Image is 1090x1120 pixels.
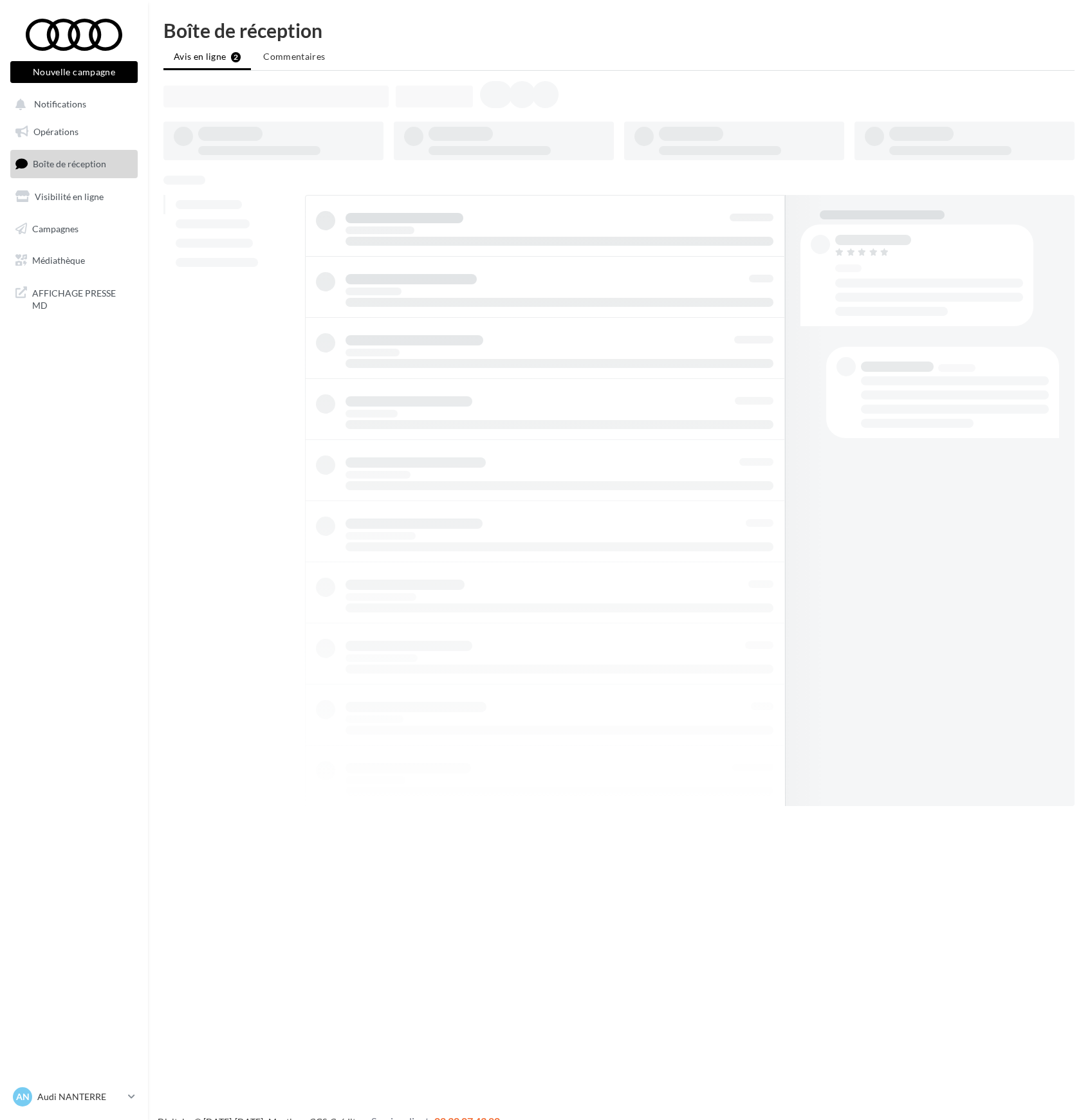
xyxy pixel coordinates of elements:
[32,284,133,312] span: AFFICHAGE PRESSE MD
[8,279,140,317] a: AFFICHAGE PRESSE MD
[35,191,104,202] span: Visibilité en ligne
[8,150,140,178] a: Boîte de réception
[34,99,86,110] span: Notifications
[263,51,325,62] span: Commentaires
[8,216,140,243] a: Campagnes
[33,158,106,169] span: Boîte de réception
[163,21,1075,40] div: Boîte de réception
[8,183,140,210] a: Visibilité en ligne
[8,118,140,145] a: Opérations
[16,1090,30,1103] span: AN
[32,223,79,234] span: Campagnes
[10,1085,138,1109] a: AN Audi NANTERRE
[33,126,79,137] span: Opérations
[8,247,140,274] a: Médiathèque
[10,61,138,83] button: Nouvelle campagne
[32,255,85,266] span: Médiathèque
[37,1090,123,1103] p: Audi NANTERRE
